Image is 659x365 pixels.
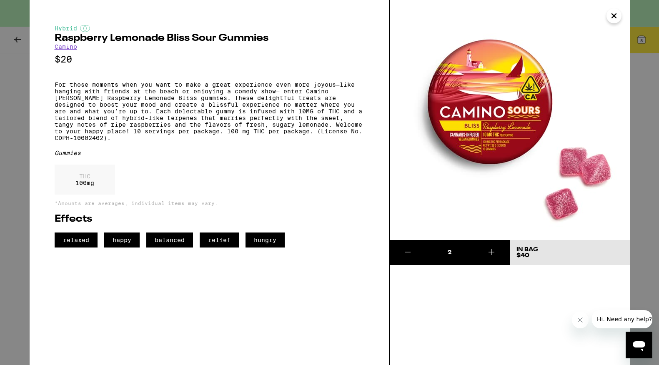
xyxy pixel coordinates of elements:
p: $20 [55,54,364,65]
div: 100 mg [55,165,115,195]
img: hybridColor.svg [80,25,90,32]
span: $40 [516,252,529,258]
button: In Bag$40 [510,240,630,265]
span: relaxed [55,232,98,247]
div: Hybrid [55,25,364,32]
p: *Amounts are averages, individual items may vary. [55,200,364,206]
h2: Raspberry Lemonade Bliss Sour Gummies [55,33,364,43]
span: balanced [146,232,193,247]
span: relief [200,232,239,247]
a: Camino [55,43,77,50]
div: 2 [426,248,474,257]
p: THC [75,173,94,180]
h2: Effects [55,214,364,224]
div: In Bag [516,247,538,252]
span: happy [104,232,140,247]
iframe: Message from company [592,310,652,328]
p: For those moments when you want to make a great experience even more joyous—like hanging with fri... [55,81,364,141]
div: Gummies [55,150,364,156]
span: hungry [246,232,285,247]
iframe: Button to launch messaging window [626,332,652,358]
button: Close [606,8,621,23]
iframe: Close message [572,312,589,328]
